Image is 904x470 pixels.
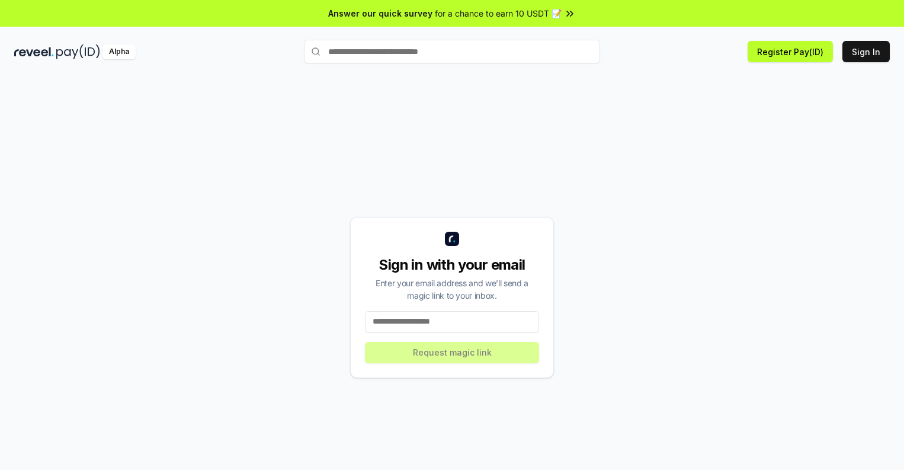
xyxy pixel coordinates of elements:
button: Sign In [842,41,890,62]
div: Enter your email address and we’ll send a magic link to your inbox. [365,277,539,302]
div: Alpha [102,44,136,59]
div: Sign in with your email [365,255,539,274]
img: pay_id [56,44,100,59]
span: for a chance to earn 10 USDT 📝 [435,7,562,20]
img: reveel_dark [14,44,54,59]
img: logo_small [445,232,459,246]
button: Register Pay(ID) [748,41,833,62]
span: Answer our quick survey [328,7,432,20]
